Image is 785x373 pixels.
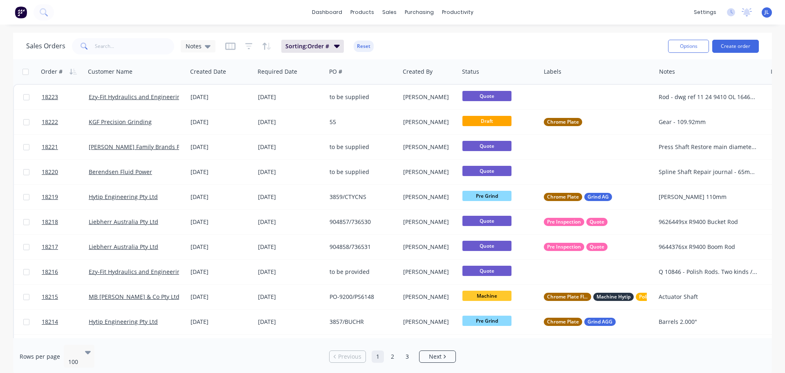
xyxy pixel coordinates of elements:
div: [DATE] [191,218,251,226]
span: Quote [462,241,511,251]
button: Pre InspectionQuote [544,243,608,251]
a: Previous page [330,353,366,361]
div: [DATE] [191,193,251,201]
input: Search... [95,38,175,54]
div: Actuator Shaft [659,293,758,301]
a: 18222 [42,110,89,134]
button: Create order [712,40,759,53]
span: Quote [462,216,511,226]
div: [DATE] [191,243,251,251]
div: Q 10846 - Polish Rods. Two kinds / Qty 8 of each. Total 16 Gr SAF2205, Polish to Ø76.200, smooth,... [659,268,758,276]
span: 18219 [42,193,58,201]
div: [DATE] [258,118,323,126]
div: to be provided [330,268,393,276]
span: Notes [186,42,202,50]
a: Liebherr Australia Pty Ltd [89,243,158,251]
div: Status [462,68,479,76]
span: Pre Grind [462,191,511,201]
div: PO-9200/PS6148 [330,293,393,301]
div: [DATE] [258,143,323,151]
div: [PERSON_NAME] [403,168,453,176]
div: [DATE] [191,143,251,151]
div: Customer Name [88,68,132,76]
button: Chrome PlateGrind AG [544,193,612,201]
button: Pre InspectionQuote [544,218,608,226]
span: 18221 [42,143,58,151]
div: 904857/736530 [330,218,393,226]
div: [DATE] [258,293,323,301]
div: [DATE] [258,243,323,251]
a: KGF Precision Grinding [89,118,152,126]
a: 18219 [42,185,89,209]
div: [DATE] [258,193,323,201]
span: Polish - Final [639,293,668,301]
a: 18214 [42,310,89,334]
div: [PERSON_NAME] [403,293,453,301]
div: Created Date [190,68,226,76]
div: sales [378,6,401,18]
a: Page 1 is your current page [372,350,384,363]
a: Hytip Engineering Pty Ltd [89,193,158,201]
div: Required Date [258,68,297,76]
div: [DATE] [258,218,323,226]
a: 18218 [42,210,89,234]
a: Berendsen Fluid Power [89,168,152,176]
div: 55 [330,118,393,126]
a: 18220 [42,160,89,184]
div: Spline Shaft Repair journal - 65mm dia x 19mm approx Pre-grind, HVAF metal spray, final grind and... [659,168,758,176]
span: 18214 [42,318,58,326]
span: 18218 [42,218,58,226]
span: 18217 [42,243,58,251]
div: [DATE] [191,318,251,326]
span: 18220 [42,168,58,176]
div: [DATE] [191,168,251,176]
span: Pre Inspection [547,218,581,226]
span: JL [765,9,769,16]
a: Next page [419,353,455,361]
span: Chrome Plate Flash [547,293,588,301]
span: 18215 [42,293,58,301]
img: Factory [15,6,27,18]
div: [PERSON_NAME] [403,268,453,276]
div: Press Shaft Restore main diameter, 230mm diameter x 255mm length approximately | Recentre, [PERSO... [659,143,758,151]
ul: Pagination [326,350,459,363]
div: [DATE] [258,318,323,326]
div: [DATE] [191,268,251,276]
span: Quote [590,218,604,226]
span: 18223 [42,93,58,101]
div: purchasing [401,6,438,18]
a: 18216 [42,260,89,284]
span: Quote [462,266,511,276]
span: 18216 [42,268,58,276]
div: [DATE] [191,93,251,101]
button: Reset [354,41,374,52]
a: Ezy-Fit Hydraulics and Engineering Group Pty Ltd [89,268,223,276]
a: 18223 [42,85,89,109]
div: [PERSON_NAME] [403,118,453,126]
span: Quote [462,166,511,176]
button: Sorting:Order # [281,40,344,53]
div: to be supplied [330,143,393,151]
a: Page 2 [386,350,399,363]
div: [PERSON_NAME] [403,93,453,101]
div: 100 [68,358,80,366]
a: 18213 [42,335,89,359]
span: 18222 [42,118,58,126]
div: 9644376sx R9400 Boom Rod [659,243,758,251]
a: dashboard [308,6,346,18]
a: Liebherr Australia Pty Ltd [89,218,158,226]
a: 18221 [42,135,89,159]
span: Rows per page [20,353,60,361]
div: [PERSON_NAME] [403,193,453,201]
div: Created By [403,68,433,76]
span: Pre Inspection [547,243,581,251]
div: to be supplied [330,168,393,176]
span: Grind AG [588,193,609,201]
div: [DATE] [258,93,323,101]
div: [DATE] [191,118,251,126]
span: Chrome Plate [547,193,579,201]
span: Previous [338,353,361,361]
button: Chrome PlateGrind AGG [544,318,616,326]
span: Sorting: Order # [285,42,329,50]
button: Chrome Plate [544,118,582,126]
